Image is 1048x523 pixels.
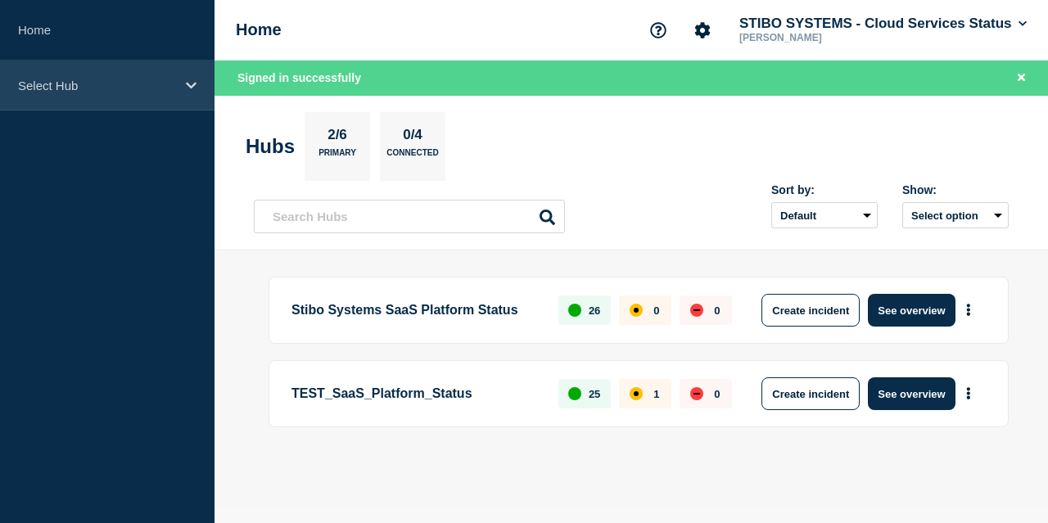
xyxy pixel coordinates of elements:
button: STIBO SYSTEMS - Cloud Services Status [736,16,1030,32]
input: Search Hubs [254,200,565,233]
span: Signed in successfully [237,71,361,84]
p: Primary [318,148,356,165]
div: up [568,304,581,317]
button: More actions [958,379,979,409]
button: Create incident [761,377,860,410]
div: down [690,304,703,317]
button: Select option [902,202,1009,228]
div: Sort by: [771,183,878,196]
p: Stibo Systems SaaS Platform Status [291,294,540,327]
p: 0/4 [397,127,429,148]
button: Account settings [685,13,720,47]
p: 0 [714,388,720,400]
p: Select Hub [18,79,175,92]
p: TEST_SaaS_Platform_Status [291,377,540,410]
button: Create incident [761,294,860,327]
button: Support [641,13,675,47]
select: Sort by [771,202,878,228]
button: Close banner [1011,69,1032,88]
p: 2/6 [322,127,354,148]
button: See overview [868,377,955,410]
p: 26 [589,304,600,317]
p: 0 [653,304,659,317]
p: 0 [714,304,720,317]
p: 25 [589,388,600,400]
h1: Home [236,20,282,39]
div: up [568,387,581,400]
div: down [690,387,703,400]
p: 1 [653,388,659,400]
p: Connected [386,148,438,165]
div: Show: [902,183,1009,196]
p: [PERSON_NAME] [736,32,906,43]
div: affected [630,304,643,317]
button: See overview [868,294,955,327]
button: More actions [958,295,979,326]
h2: Hubs [246,135,295,158]
div: affected [630,387,643,400]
